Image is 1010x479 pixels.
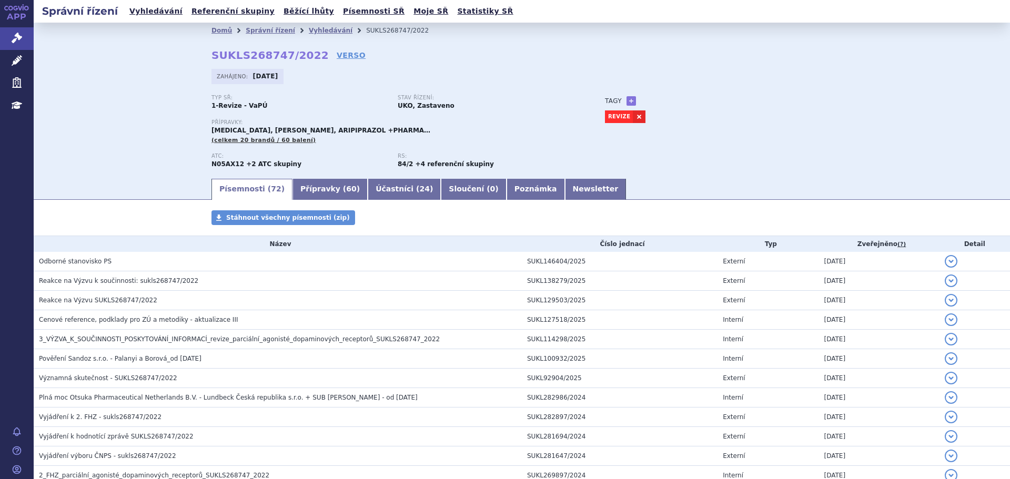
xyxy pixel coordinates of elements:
[366,23,442,38] li: SUKLS268747/2022
[819,349,940,369] td: [DATE]
[819,369,940,388] td: [DATE]
[211,102,267,109] strong: 1-Revize - VaPÚ
[368,179,441,200] a: Účastníci (24)
[522,407,718,427] td: SUKL282897/2024
[340,4,408,18] a: Písemnosti SŘ
[39,472,269,479] span: 2_FHZ_parciální_agonisté_dopaminových_receptorů_SUKLS268747_2022
[490,185,496,193] span: 0
[211,137,316,144] span: (celkem 20 brandů / 60 balení)
[211,119,584,126] p: Přípravky:
[819,446,940,466] td: [DATE]
[945,313,957,326] button: detail
[39,297,157,304] span: Reakce na Výzvu SUKLS268747/2022
[39,355,201,362] span: Pověření Sandoz s.r.o. - Palanyi a Borová_od 16.10.2024
[945,372,957,384] button: detail
[211,179,292,200] a: Písemnosti (72)
[211,49,329,62] strong: SUKLS268747/2022
[441,179,506,200] a: Sloučení (0)
[292,179,368,200] a: Přípravky (60)
[627,96,636,106] a: +
[522,388,718,407] td: SUKL282986/2024
[507,179,565,200] a: Poznámka
[246,27,295,34] a: Správní řízení
[605,110,633,123] a: REVIZE
[522,330,718,349] td: SUKL114298/2025
[211,160,244,168] strong: ARIPIPRAZOL
[718,236,819,252] th: Typ
[819,310,940,330] td: [DATE]
[819,252,940,271] td: [DATE]
[945,333,957,345] button: detail
[945,450,957,462] button: detail
[454,4,516,18] a: Statistiky SŘ
[280,4,337,18] a: Běžící lhůty
[522,291,718,310] td: SUKL129503/2025
[522,349,718,369] td: SUKL100932/2025
[398,102,454,109] strong: UKO, Zastaveno
[945,255,957,268] button: detail
[419,185,429,193] span: 24
[39,258,112,265] span: Odborné stanovisko PS
[723,433,745,440] span: Externí
[211,210,355,225] a: Stáhnout všechny písemnosti (zip)
[723,297,745,304] span: Externí
[39,316,238,323] span: Cenové reference, podklady pro ZÚ a metodiky - aktualizace III
[945,352,957,365] button: detail
[410,4,451,18] a: Moje SŘ
[897,241,906,248] abbr: (?)
[819,407,940,427] td: [DATE]
[723,374,745,382] span: Externí
[723,355,743,362] span: Interní
[126,4,186,18] a: Vyhledávání
[39,374,177,382] span: Významná skutečnost - SUKLS268747/2022
[945,391,957,404] button: detail
[337,50,366,60] a: VERSO
[309,27,352,34] a: Vyhledávání
[398,153,573,159] p: RS:
[565,179,627,200] a: Newsletter
[211,127,430,134] span: [MEDICAL_DATA], [PERSON_NAME], ARIPIPRAZOL +PHARMA…
[522,446,718,466] td: SUKL281647/2024
[522,369,718,388] td: SUKL92904/2025
[723,413,745,421] span: Externí
[39,394,418,401] span: Plná moc Otsuka Pharmaceutical Netherlands B.V. - Lundbeck Česká republika s.r.o. + SUB MUDr. Jar...
[723,452,745,460] span: Externí
[416,160,494,168] strong: +4 referenční skupiny
[253,73,278,80] strong: [DATE]
[188,4,278,18] a: Referenční skupiny
[723,335,743,343] span: Interní
[945,274,957,287] button: detail
[819,271,940,291] td: [DATE]
[723,277,745,284] span: Externí
[211,153,387,159] p: ATC:
[39,452,176,460] span: Vyjádření výboru ČNPS - sukls268747/2022
[522,236,718,252] th: Číslo jednací
[723,394,743,401] span: Interní
[398,160,413,168] strong: antipsychotika třetí volby - speciální, p.o.
[271,185,281,193] span: 72
[34,236,522,252] th: Název
[522,427,718,446] td: SUKL281694/2024
[522,252,718,271] td: SUKL146404/2025
[398,95,573,101] p: Stav řízení:
[819,388,940,407] td: [DATE]
[39,277,198,284] span: Reakce na Výzvu k součinnosti: sukls268747/2022
[39,335,440,343] span: 3_VÝZVA_K_SOUČINNOSTI_POSKYTOVÁNÍ_INFORMACÍ_revize_parciální_agonisté_dopaminových_receptorů_SUKL...
[34,4,126,18] h2: Správní řízení
[819,236,940,252] th: Zveřejněno
[723,472,743,479] span: Interní
[39,413,161,421] span: Vyjádření k 2. FHZ - sukls268747/2022
[723,258,745,265] span: Externí
[217,72,250,80] span: Zahájeno:
[211,27,232,34] a: Domů
[605,95,622,107] h3: Tagy
[39,433,194,440] span: Vyjádření k hodnotící zprávě SUKLS268747/2022
[819,291,940,310] td: [DATE]
[819,427,940,446] td: [DATE]
[819,330,940,349] td: [DATE]
[945,430,957,443] button: detail
[723,316,743,323] span: Interní
[346,185,356,193] span: 60
[211,95,387,101] p: Typ SŘ:
[226,214,350,221] span: Stáhnout všechny písemnosti (zip)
